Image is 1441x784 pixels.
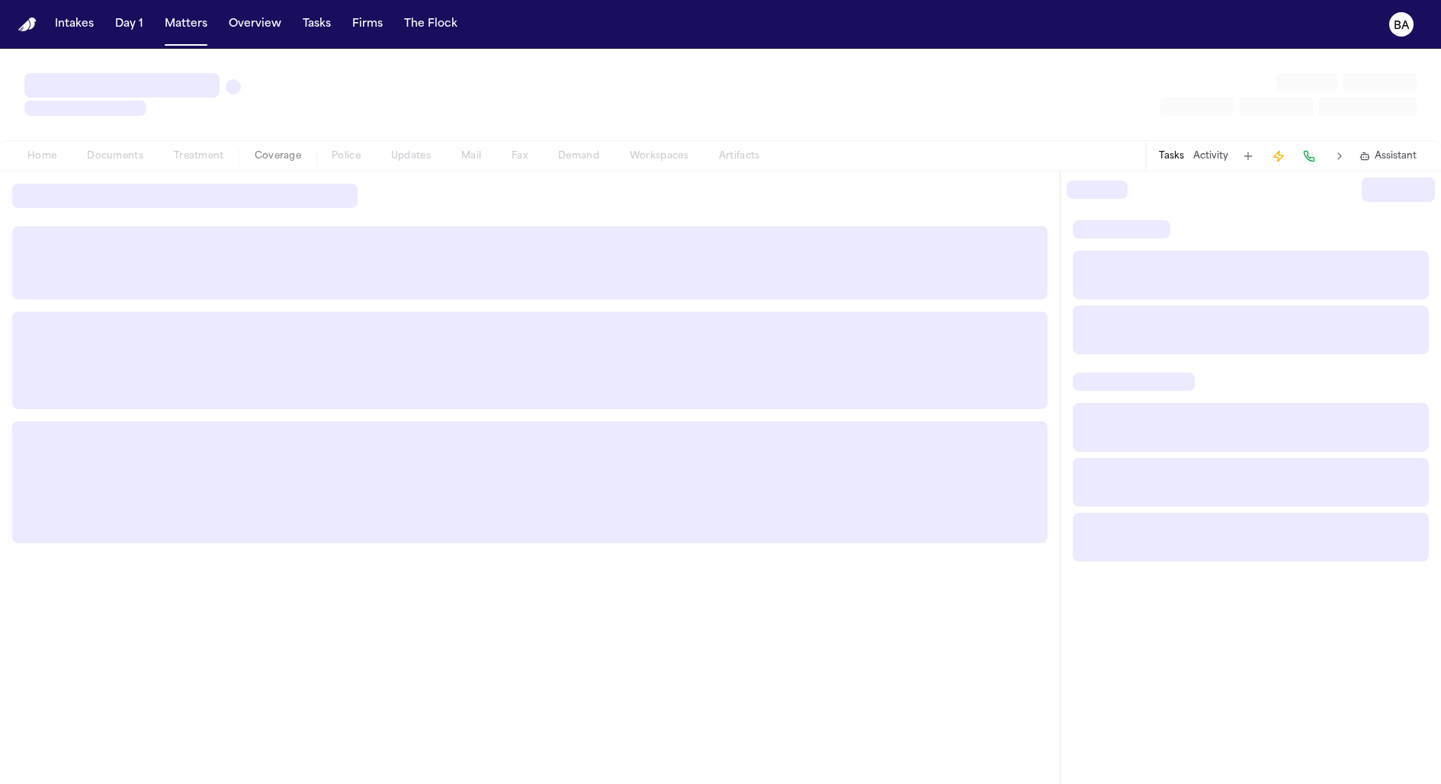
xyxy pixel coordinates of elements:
[109,11,149,38] button: Day 1
[1159,150,1184,162] button: Tasks
[1237,146,1259,167] button: Add Task
[297,11,337,38] button: Tasks
[1375,150,1417,162] span: Assistant
[1268,146,1289,167] button: Create Immediate Task
[223,11,287,38] button: Overview
[18,18,37,32] img: Finch Logo
[1193,150,1228,162] button: Activity
[346,11,389,38] button: Firms
[159,11,213,38] button: Matters
[1359,150,1417,162] button: Assistant
[1298,146,1320,167] button: Make a Call
[18,18,37,32] a: Home
[1394,21,1410,31] text: BA
[49,11,100,38] button: Intakes
[398,11,464,38] button: The Flock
